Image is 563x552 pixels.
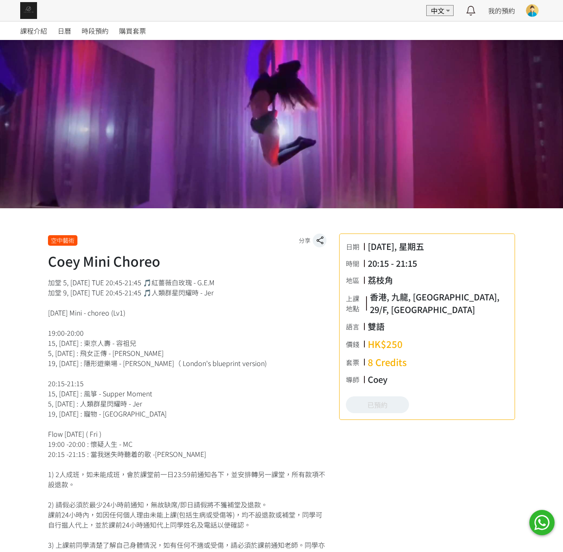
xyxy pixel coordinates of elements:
div: 時間 [346,258,364,268]
div: 語言 [346,321,364,332]
div: 20:15 - 21:15 [368,257,417,270]
div: 香港, 九龍, [GEOGRAPHIC_DATA], 29/F, [GEOGRAPHIC_DATA] [370,291,508,316]
span: 購買套票 [119,26,146,36]
span: 時段預約 [82,26,109,36]
a: 時段預約 [82,21,109,40]
span: 課程介紹 [20,26,47,36]
img: img_61c0148bb0266 [20,2,37,19]
div: 日期 [346,241,364,252]
a: 我的預約 [488,5,515,16]
div: 空中藝術 [48,235,77,246]
div: 荔枝角 [368,274,393,287]
a: 課程介紹 [20,21,47,40]
span: 日曆 [58,26,71,36]
a: 已預約 [346,396,409,413]
span: 分享 [299,236,311,245]
div: 雙語 [368,320,385,333]
div: HK$250 [368,337,403,351]
div: Coey [368,373,388,386]
div: 上課地點 [346,293,366,313]
div: 8 Credits [368,355,407,369]
div: 價錢 [346,339,364,349]
h1: Coey Mini Choreo [48,251,327,271]
div: 套票 [346,357,364,367]
a: 購買套票 [119,21,146,40]
div: 導師 [346,374,364,385]
div: 地區 [346,275,364,285]
div: [DATE], 星期五 [368,240,424,253]
a: 日曆 [58,21,71,40]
